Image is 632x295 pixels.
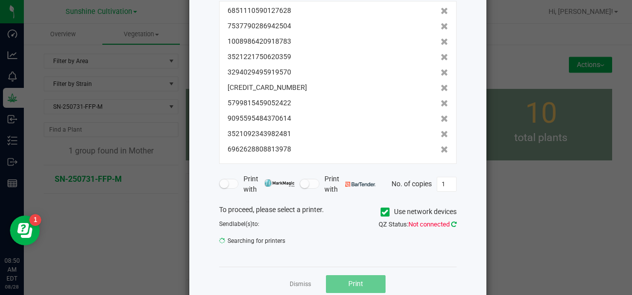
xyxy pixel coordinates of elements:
[228,144,291,154] span: 6962628808813978
[345,182,376,187] img: bartender.png
[10,216,40,245] iframe: Resource center
[381,207,457,217] label: Use network devices
[228,36,291,47] span: 1008986420918783
[233,221,252,227] span: label(s)
[348,280,363,288] span: Print
[290,280,311,289] a: Dismiss
[324,174,376,195] span: Print with
[228,82,307,93] span: [CREDIT_CARD_NUMBER]
[219,233,330,248] span: Searching for printers
[326,275,386,293] button: Print
[212,205,464,220] div: To proceed, please select a printer.
[29,214,41,226] iframe: Resource center unread badge
[379,221,457,228] span: QZ Status:
[228,113,291,124] span: 9095595484370614
[228,5,291,16] span: 6851110590127628
[243,174,295,195] span: Print with
[219,221,259,227] span: Send to:
[228,52,291,62] span: 3521221750620359
[264,179,295,187] img: mark_magic_cybra.png
[228,21,291,31] span: 7537790286942504
[392,179,432,187] span: No. of copies
[228,98,291,108] span: 5799815459052422
[228,67,291,77] span: 3294029495919570
[408,221,450,228] span: Not connected
[228,129,291,139] span: 3521092343982481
